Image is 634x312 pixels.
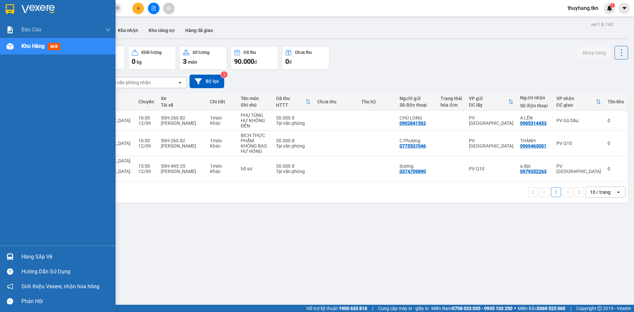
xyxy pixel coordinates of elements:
[161,143,203,149] div: [PERSON_NAME]
[276,143,310,149] div: Tại văn phòng
[400,169,426,174] div: 0374709890
[285,57,289,65] span: 0
[282,46,330,70] button: Chưa thu0đ
[276,121,310,126] div: Tại văn phòng
[161,138,203,143] div: 50H-260.82
[556,102,596,108] div: ĐC giao
[151,6,156,11] span: file-add
[317,99,355,104] div: Chưa thu
[556,96,596,101] div: VP nhận
[241,113,269,118] div: PHỤ TÙNG
[276,169,310,174] div: Tại văn phòng
[48,43,60,50] span: mới
[289,59,292,65] span: đ
[116,6,120,10] span: close-circle
[469,102,508,108] div: ĐC lấy
[440,96,462,101] div: Trạng thái
[276,96,305,101] div: Đã thu
[116,5,120,12] span: close-circle
[466,93,517,111] th: Toggle SortBy
[210,143,234,149] div: Khác
[520,163,550,169] div: a đạt
[21,282,99,291] span: Giới thiệu Vexere, nhận hoa hồng
[578,47,611,59] button: Nhập hàng
[21,25,41,34] span: Báo cáo
[452,306,512,311] strong: 0708 023 035 - 0935 103 250
[177,80,183,85] svg: open
[105,79,151,86] div: Chọn văn phòng nhận
[21,43,45,49] span: Kho hàng
[621,5,627,11] span: caret-down
[62,16,276,24] li: [STREET_ADDRESS][PERSON_NAME]. [GEOGRAPHIC_DATA], Tỉnh [GEOGRAPHIC_DATA]
[520,121,546,126] div: 0985314453
[163,3,175,14] button: aim
[190,75,224,88] button: Bộ lọc
[105,27,111,32] span: down
[137,59,142,65] span: kg
[254,59,257,65] span: đ
[400,163,434,169] div: dương
[128,46,176,70] button: Khối lượng0kg
[608,141,624,146] div: 0
[520,143,546,149] div: 0969463001
[607,5,613,11] img: icon-new-feature
[276,102,305,108] div: HTTT
[295,50,312,55] div: Chưa thu
[611,3,614,8] span: 1
[21,252,111,262] div: Hàng sắp về
[556,163,601,174] div: PV [GEOGRAPHIC_DATA]
[276,138,310,143] div: 30.000 đ
[148,3,159,14] button: file-add
[520,115,550,121] div: A LÊN
[241,133,269,143] div: BỊCH THỰC PHẨM
[132,57,135,65] span: 0
[400,96,434,101] div: Người gửi
[520,103,550,108] div: Số điện thoại
[7,283,13,290] span: notification
[138,163,154,169] div: 15:50
[469,138,513,149] div: PV [GEOGRAPHIC_DATA]
[62,24,276,33] li: Hotline: 1900 8153
[8,48,98,70] b: GỬI : PV [GEOGRAPHIC_DATA]
[400,121,426,126] div: 0902841562
[361,99,393,104] div: Thu hộ
[608,99,624,104] div: Tồn kho
[138,169,154,174] div: 12/09
[276,115,310,121] div: 30.000 đ
[306,305,367,312] span: Hỗ trợ kỹ thuật:
[551,187,561,197] button: 1
[161,121,203,126] div: [PERSON_NAME]
[241,118,269,128] div: HƯ KHÔNG ĐỀN
[241,102,269,108] div: Ghi chú
[608,118,624,123] div: 0
[440,102,462,108] div: hóa đơn
[6,4,14,14] img: logo-vxr
[180,22,218,38] button: Hàng đã giao
[400,143,426,149] div: 0775537046
[210,163,234,169] div: 1 món
[608,166,624,171] div: 0
[556,118,601,123] div: PV Gò Dầu
[537,306,565,311] strong: 0369 525 060
[520,138,550,143] div: THÀNH
[7,298,13,304] span: message
[241,96,269,101] div: Tên món
[469,166,513,171] div: PV Q10
[400,115,434,121] div: CHÚ LONG
[520,169,546,174] div: 0979352263
[230,46,278,70] button: Đã thu90.000đ
[590,189,611,195] div: 10 / trang
[339,306,367,311] strong: 1900 633 818
[431,305,512,312] span: Miền Nam
[210,99,234,104] div: Chi tiết
[273,93,314,111] th: Toggle SortBy
[378,305,430,312] span: Cung cấp máy in - giấy in:
[553,93,604,111] th: Toggle SortBy
[188,59,197,65] span: món
[138,143,154,149] div: 12/09
[241,143,269,154] div: KHÔNG BAO HƯ HỎNG
[591,21,613,28] div: ver 1.8.143
[179,46,227,70] button: Số lượng3món
[241,166,269,171] div: hồ sơ
[597,306,602,311] span: copyright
